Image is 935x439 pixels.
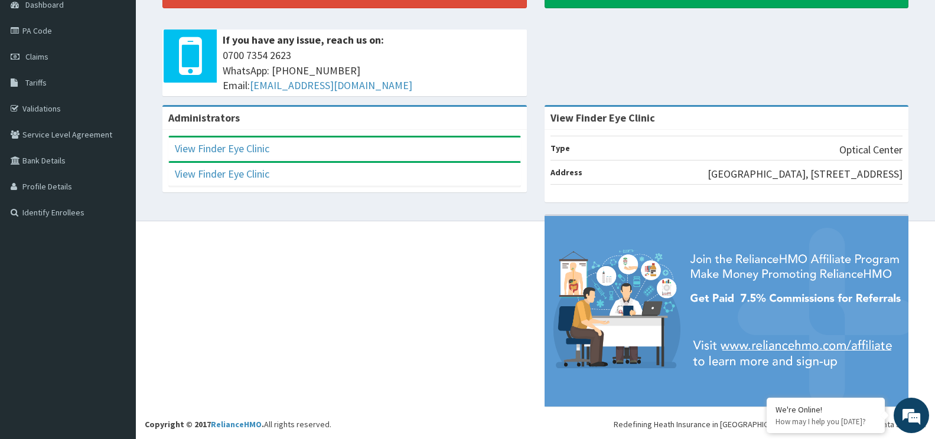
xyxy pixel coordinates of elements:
[223,33,384,47] b: If you have any issue, reach us on:
[69,139,163,258] span: We're online!
[61,66,198,81] div: Chat with us now
[168,111,240,125] b: Administrators
[250,78,412,92] a: [EMAIL_ADDRESS][DOMAIN_NAME]
[175,167,269,181] a: View Finder Eye Clinic
[776,404,876,415] div: We're Online!
[25,51,48,62] span: Claims
[194,6,222,34] div: Minimize live chat window
[136,221,935,439] footer: All rights reserved.
[6,304,225,345] textarea: Type your message and hit 'Enter'
[25,77,47,88] span: Tariffs
[839,142,903,158] p: Optical Center
[22,59,48,89] img: d_794563401_company_1708531726252_794563401
[708,166,903,182] p: [GEOGRAPHIC_DATA], [STREET_ADDRESS]
[545,216,909,407] img: provider-team-banner.png
[550,111,655,125] strong: View Finder Eye Clinic
[776,417,876,427] p: How may I help you today?
[614,418,926,430] div: Redefining Heath Insurance in [GEOGRAPHIC_DATA] using Telemedicine and Data Science!
[223,48,521,93] span: 0700 7354 2623 WhatsApp: [PHONE_NUMBER] Email:
[145,419,264,430] strong: Copyright © 2017 .
[211,419,262,430] a: RelianceHMO
[550,167,582,178] b: Address
[175,142,269,155] a: View Finder Eye Clinic
[550,143,570,153] b: Type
